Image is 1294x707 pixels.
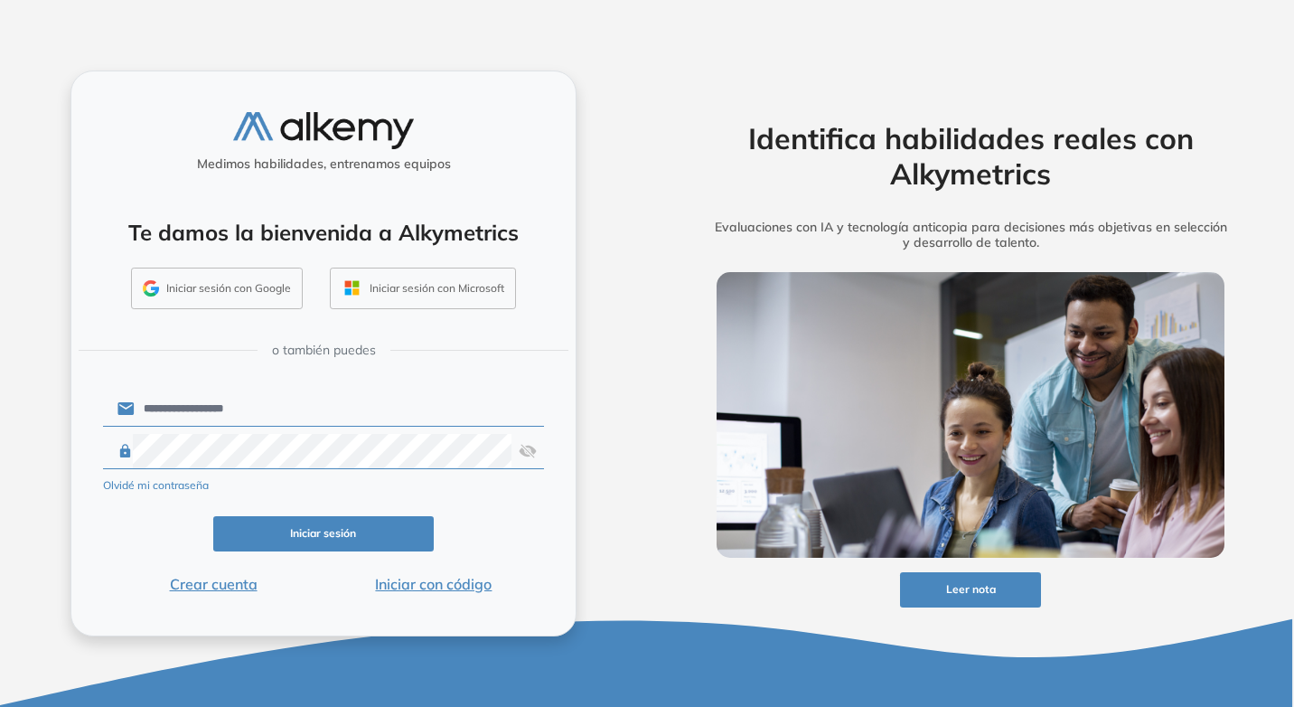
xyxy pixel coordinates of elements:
button: Iniciar sesión con Google [131,268,303,309]
h2: Identifica habilidades reales con Alkymetrics [689,121,1252,191]
img: GMAIL_ICON [143,280,159,297]
h5: Medimos habilidades, entrenamos equipos [79,156,568,172]
button: Olvidé mi contraseña [103,477,209,494]
h5: Evaluaciones con IA y tecnología anticopia para decisiones más objetivas en selección y desarroll... [689,220,1252,250]
img: OUTLOOK_ICON [342,278,362,298]
button: Crear cuenta [103,573,323,595]
button: Iniciar sesión [213,516,434,551]
h4: Te damos la bienvenida a Alkymetrics [95,220,552,246]
img: logo-alkemy [233,112,414,149]
img: img-more-info [717,272,1224,558]
span: o también puedes [272,341,376,360]
button: Iniciar con código [323,573,544,595]
img: asd [519,434,537,468]
button: Iniciar sesión con Microsoft [330,268,516,309]
iframe: Chat Widget [969,497,1294,707]
button: Leer nota [900,572,1041,608]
